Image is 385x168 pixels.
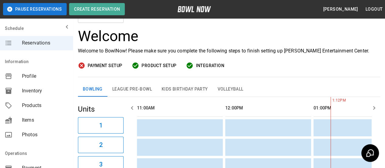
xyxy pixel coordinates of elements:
img: logo [177,6,211,12]
button: 2 [78,137,124,153]
h6: 2 [99,140,102,150]
h5: Units [78,104,124,114]
h3: Welcome [78,28,380,45]
span: Reservations [22,39,68,47]
th: 12:00PM [225,99,311,117]
button: Kids Birthday Party [157,82,213,97]
button: Pause Reservations [3,3,67,15]
span: Payment Setup [88,62,122,70]
button: League Pre-Bowl [107,82,157,97]
h6: 1 [99,120,102,130]
button: Logout [363,4,385,15]
span: Profile [22,73,68,80]
span: Inventory [22,87,68,95]
div: inventory tabs [78,82,380,97]
span: 1:12PM [331,98,332,104]
button: Volleyball [212,82,248,97]
button: Bowling [78,82,107,97]
span: Photos [22,131,68,138]
span: Items [22,116,68,124]
p: Welcome to BowlNow! Please make sure you complete the following steps to finish setting up [PERSO... [78,47,380,55]
button: [PERSON_NAME] [320,4,360,15]
span: Integration [196,62,224,70]
button: 1 [78,117,124,134]
span: Product Setup [142,62,176,70]
button: Create Reservation [69,3,125,15]
span: Products [22,102,68,109]
th: 11:00AM [137,99,223,117]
